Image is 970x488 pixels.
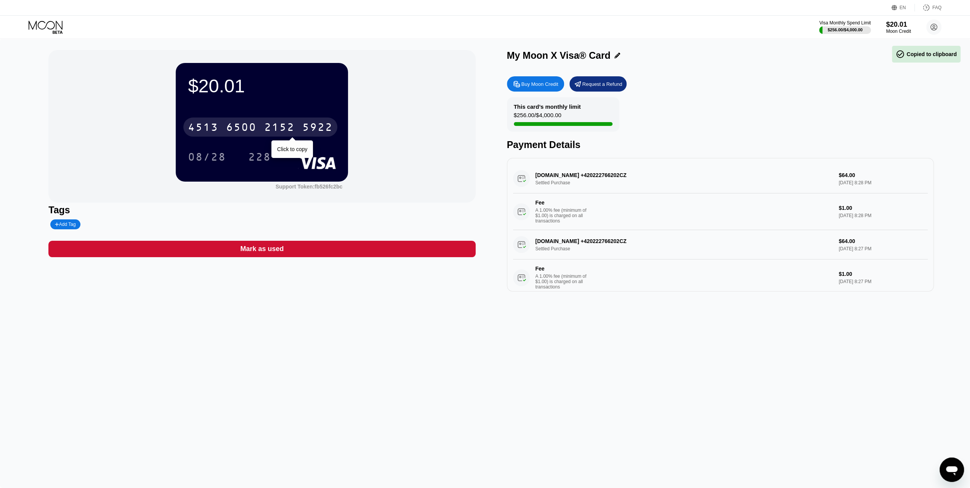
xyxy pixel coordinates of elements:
[276,184,343,190] div: Support Token:fb526fc2bc
[839,205,928,211] div: $1.00
[514,103,581,110] div: This card’s monthly limit
[896,50,957,59] div: Copied to clipboard
[899,5,906,10] div: EN
[536,266,589,272] div: Fee
[242,147,277,166] div: 228
[277,146,307,152] div: Click to copy
[514,112,561,122] div: $256.00 / $4,000.00
[182,147,232,166] div: 08/28
[896,50,905,59] span: 
[48,241,475,257] div: Mark as used
[932,5,941,10] div: FAQ
[264,122,295,134] div: 2152
[536,274,593,290] div: A 1.00% fee (minimum of $1.00) is charged on all transactions
[302,122,333,134] div: 5922
[819,20,871,34] div: Visa Monthly Spend Limit$256.00/$4,000.00
[886,21,911,29] div: $20.01
[507,50,611,61] div: My Moon X Visa® Card
[507,76,564,92] div: Buy Moon Credit
[188,75,336,97] div: $20.01
[536,200,589,206] div: Fee
[915,4,941,11] div: FAQ
[513,259,928,296] div: FeeA 1.00% fee (minimum of $1.00) is charged on all transactions$1.00[DATE] 8:27 PM
[827,27,863,32] div: $256.00 / $4,000.00
[839,271,928,277] div: $1.00
[536,208,593,224] div: A 1.00% fee (minimum of $1.00) is charged on all transactions
[521,81,558,87] div: Buy Moon Credit
[582,81,622,87] div: Request a Refund
[886,21,911,34] div: $20.01Moon Credit
[507,139,934,150] div: Payment Details
[248,152,271,164] div: 228
[891,4,915,11] div: EN
[240,245,284,253] div: Mark as used
[188,152,226,164] div: 08/28
[819,20,871,26] div: Visa Monthly Spend Limit
[276,184,343,190] div: Support Token: fb526fc2bc
[839,213,928,218] div: [DATE] 8:28 PM
[886,29,911,34] div: Moon Credit
[569,76,627,92] div: Request a Refund
[188,122,218,134] div: 4513
[183,118,337,137] div: 4513650021525922
[50,219,80,229] div: Add Tag
[940,457,964,482] iframe: Button to launch messaging window
[226,122,257,134] div: 6500
[513,193,928,230] div: FeeA 1.00% fee (minimum of $1.00) is charged on all transactions$1.00[DATE] 8:28 PM
[839,279,928,284] div: [DATE] 8:27 PM
[55,222,75,227] div: Add Tag
[48,205,475,216] div: Tags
